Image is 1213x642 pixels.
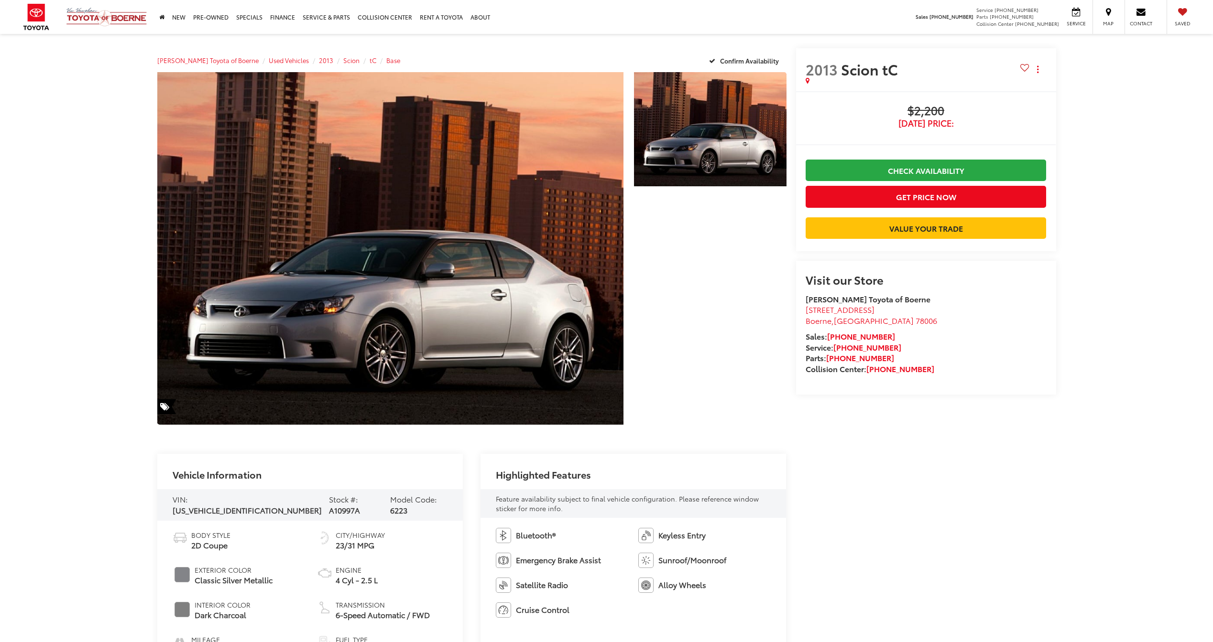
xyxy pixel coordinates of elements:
[806,352,894,363] strong: Parts:
[916,13,928,20] span: Sales
[806,315,831,326] span: Boerne
[175,567,190,582] span: #838488
[175,602,190,617] span: #808080
[826,352,894,363] a: [PHONE_NUMBER]
[336,575,378,586] span: 4 Cyl - 2.5 L
[806,363,934,374] strong: Collision Center:
[496,602,511,618] img: Cruise Control
[827,331,895,342] a: [PHONE_NUMBER]
[833,342,901,353] a: [PHONE_NUMBER]
[390,493,437,504] span: Model Code:
[336,540,385,551] span: 23/31 MPG
[806,59,838,79] span: 2013
[66,7,147,27] img: Vic Vaughan Toyota of Boerne
[386,56,400,64] a: Base
[496,578,511,593] img: Satellite Radio
[806,217,1047,239] a: Value Your Trade
[806,160,1047,181] a: Check Availability
[633,71,788,187] img: 2013 Scion tC Base
[806,315,937,326] span: ,
[516,530,556,541] span: Bluetooth®
[336,565,378,575] span: Engine
[638,553,654,568] img: Sunroof/Moonroof
[516,579,568,590] span: Satellite Radio
[929,13,973,20] span: [PHONE_NUMBER]
[976,20,1014,27] span: Collision Center
[1098,20,1119,27] span: Map
[329,493,358,504] span: Stock #:
[976,6,993,13] span: Service
[806,273,1047,286] h2: Visit our Store
[866,363,934,374] a: [PHONE_NUMBER]
[634,72,786,186] a: Expand Photo 1
[496,494,759,513] span: Feature availability subject to final vehicle configuration. Please reference window sticker for ...
[1037,65,1038,73] span: dropdown dots
[496,553,511,568] img: Emergency Brake Assist
[329,504,360,515] span: A10997A
[658,579,706,590] span: Alloy Wheels
[370,56,376,64] a: tC
[720,56,779,65] span: Confirm Availability
[806,118,1047,128] span: [DATE] Price:
[157,56,259,64] a: [PERSON_NAME] Toyota of Boerne
[1029,61,1046,77] button: Actions
[990,13,1034,20] span: [PHONE_NUMBER]
[269,56,309,64] a: Used Vehicles
[704,52,787,69] button: Confirm Availability
[658,555,726,566] span: Sunroof/Moonroof
[195,575,273,586] span: Classic Silver Metallic
[806,331,895,342] strong: Sales:
[1130,20,1152,27] span: Contact
[173,469,262,480] h2: Vehicle Information
[638,578,654,593] img: Alloy Wheels
[1015,20,1059,27] span: [PHONE_NUMBER]
[195,565,273,575] span: Exterior Color
[806,304,937,326] a: [STREET_ADDRESS] Boerne,[GEOGRAPHIC_DATA] 78006
[336,600,430,610] span: Transmission
[191,530,230,540] span: Body Style
[336,530,385,540] span: City/Highway
[638,528,654,543] img: Keyless Entry
[916,315,937,326] span: 78006
[806,304,874,315] span: [STREET_ADDRESS]
[1172,20,1193,27] span: Saved
[806,342,901,353] strong: Service:
[390,504,407,515] span: 6223
[806,293,930,304] strong: [PERSON_NAME] Toyota of Boerne
[173,493,188,504] span: VIN:
[195,610,251,621] span: Dark Charcoal
[153,70,628,427] img: 2013 Scion tC Base
[976,13,988,20] span: Parts
[516,555,601,566] span: Emergency Brake Assist
[1065,20,1087,27] span: Service
[173,504,322,515] span: [US_VEHICLE_IDENTIFICATION_NUMBER]
[806,104,1047,118] span: $2,200
[319,56,333,64] a: 2013
[317,530,332,546] img: Fuel Economy
[343,56,360,64] a: Scion
[516,604,569,615] span: Cruise Control
[841,59,901,79] span: Scion tC
[191,540,230,551] span: 2D Coupe
[994,6,1038,13] span: [PHONE_NUMBER]
[157,399,176,414] span: Special
[496,528,511,543] img: Bluetooth®
[157,72,624,425] a: Expand Photo 0
[195,600,251,610] span: Interior Color
[806,186,1047,207] button: Get Price Now
[336,610,430,621] span: 6-Speed Automatic / FWD
[658,530,706,541] span: Keyless Entry
[496,469,591,480] h2: Highlighted Features
[834,315,914,326] span: [GEOGRAPHIC_DATA]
